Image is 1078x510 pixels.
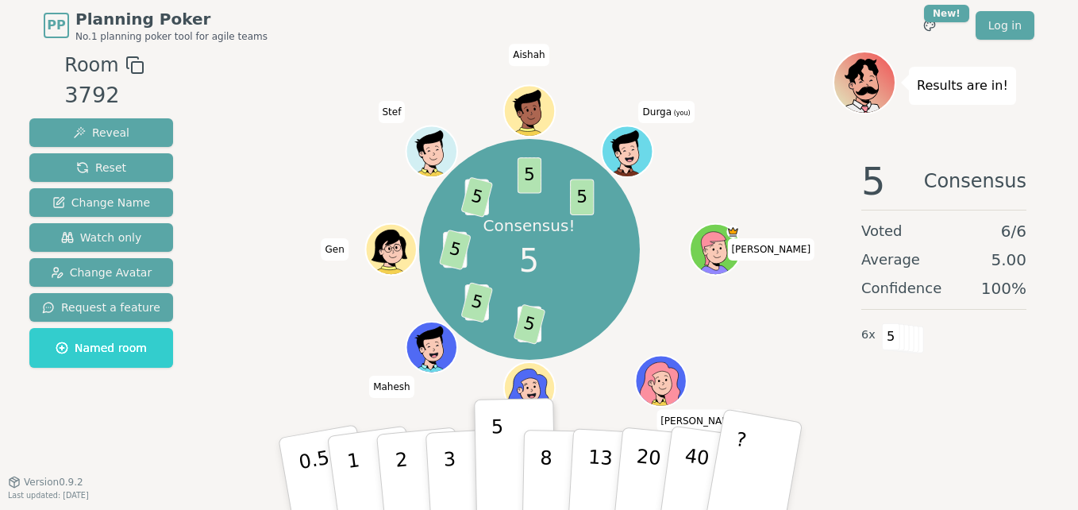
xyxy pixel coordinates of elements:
[29,258,173,287] button: Change Avatar
[491,415,505,501] p: 5
[29,223,173,252] button: Watch only
[1001,220,1026,242] span: 6 / 6
[64,79,144,112] div: 3792
[519,237,539,284] span: 5
[603,128,651,176] button: Click to change your avatar
[64,51,118,79] span: Room
[991,249,1026,271] span: 5.00
[378,101,405,123] span: Click to change your name
[570,179,594,214] span: 5
[24,476,83,489] span: Version 0.9.2
[75,30,268,43] span: No.1 planning poker tool for agile teams
[981,277,1026,299] span: 100 %
[29,188,173,217] button: Change Name
[861,162,886,200] span: 5
[8,476,83,489] button: Version0.9.2
[639,101,695,123] span: Click to change your name
[8,491,89,500] span: Last updated: [DATE]
[924,5,969,22] div: New!
[438,229,471,270] span: 5
[460,281,493,323] span: 5
[73,125,129,141] span: Reveal
[29,328,173,368] button: Named room
[483,214,576,237] p: Consensus!
[369,376,414,398] span: Click to change your name
[75,8,268,30] span: Planning Poker
[917,75,1008,97] p: Results are in!
[656,410,744,432] span: Click to change your name
[47,16,65,35] span: PP
[861,249,920,271] span: Average
[76,160,126,176] span: Reset
[51,265,152,280] span: Change Avatar
[861,220,903,242] span: Voted
[321,238,348,261] span: Click to change your name
[882,323,900,350] span: 5
[42,299,160,315] span: Request a feature
[56,340,147,356] span: Named room
[509,44,549,66] span: Click to change your name
[915,11,944,40] button: New!
[44,8,268,43] a: PPPlanning PokerNo.1 planning poker tool for agile teams
[924,162,1026,200] span: Consensus
[52,195,150,211] span: Change Name
[29,293,173,322] button: Request a feature
[727,238,814,261] span: Click to change your name
[460,176,493,218] span: 5
[513,303,545,345] span: 5
[517,157,541,193] span: 5
[672,110,691,117] span: (you)
[726,226,739,238] span: Laura is the host
[61,230,142,245] span: Watch only
[29,153,173,182] button: Reset
[861,277,941,299] span: Confidence
[29,118,173,147] button: Reveal
[976,11,1034,40] a: Log in
[861,326,876,344] span: 6 x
